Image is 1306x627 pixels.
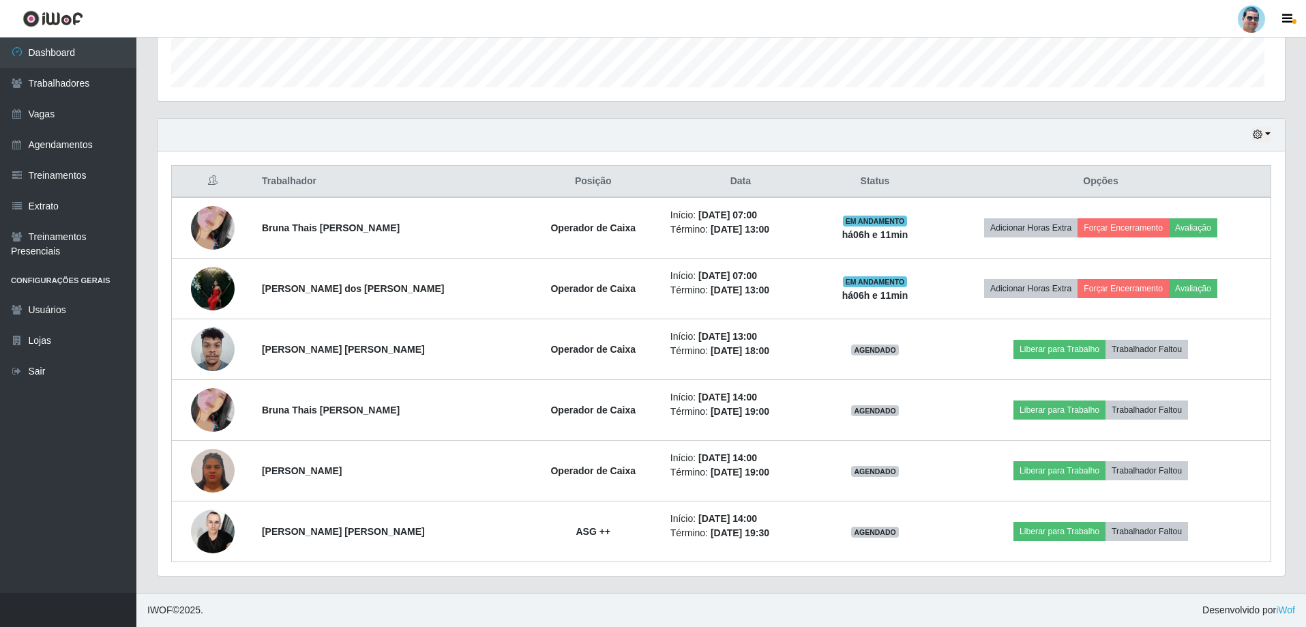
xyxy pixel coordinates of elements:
li: Término: [670,405,811,419]
strong: ASG ++ [576,526,610,537]
span: AGENDADO [851,466,899,477]
span: EM ANDAMENTO [843,216,908,227]
time: [DATE] 14:00 [698,452,757,463]
img: 1751861377201.jpeg [191,320,235,378]
button: Liberar para Trabalho [1013,461,1105,480]
time: [DATE] 18:00 [711,345,769,356]
span: Desenvolvido por [1202,603,1295,617]
span: AGENDADO [851,527,899,538]
time: [DATE] 13:00 [698,331,757,342]
button: Liberar para Trabalho [1013,400,1105,420]
a: iWof [1276,604,1295,615]
img: 1674666029234.jpeg [191,371,235,449]
button: Trabalhador Faltou [1105,522,1188,541]
th: Opções [931,166,1271,198]
strong: Operador de Caixa [550,465,636,476]
button: Avaliação [1169,279,1217,298]
time: [DATE] 14:00 [698,513,757,524]
button: Forçar Encerramento [1078,218,1169,237]
li: Início: [670,512,811,526]
th: Data [662,166,819,198]
time: [DATE] 13:00 [711,285,769,295]
strong: Bruna Thais [PERSON_NAME] [262,405,400,415]
img: 1747925689059.jpeg [191,502,235,560]
li: Início: [670,269,811,283]
li: Início: [670,330,811,344]
img: 1674666029234.jpeg [191,189,235,267]
img: CoreUI Logo [23,10,83,27]
th: Trabalhador [254,166,524,198]
span: AGENDADO [851,405,899,416]
strong: há 06 h e 11 min [842,290,908,301]
time: [DATE] 14:00 [698,392,757,403]
button: Adicionar Horas Extra [984,218,1078,237]
li: Término: [670,222,811,237]
time: [DATE] 19:00 [711,406,769,417]
strong: [PERSON_NAME] [PERSON_NAME] [262,526,425,537]
time: [DATE] 07:00 [698,209,757,220]
strong: [PERSON_NAME] [262,465,342,476]
button: Adicionar Horas Extra [984,279,1078,298]
span: EM ANDAMENTO [843,276,908,287]
strong: Bruna Thais [PERSON_NAME] [262,222,400,233]
li: Término: [670,526,811,540]
button: Liberar para Trabalho [1013,340,1105,359]
img: 1752886707341.jpeg [191,447,235,494]
span: AGENDADO [851,345,899,355]
strong: [PERSON_NAME] [PERSON_NAME] [262,344,425,355]
button: Avaliação [1169,218,1217,237]
span: IWOF [147,604,173,615]
strong: Operador de Caixa [550,405,636,415]
strong: [PERSON_NAME] dos [PERSON_NAME] [262,283,445,294]
strong: Operador de Caixa [550,344,636,355]
span: © 2025 . [147,603,203,617]
strong: Operador de Caixa [550,222,636,233]
strong: Operador de Caixa [550,283,636,294]
time: [DATE] 13:00 [711,224,769,235]
button: Liberar para Trabalho [1013,522,1105,541]
li: Término: [670,344,811,358]
th: Status [819,166,931,198]
button: Trabalhador Faltou [1105,400,1188,420]
time: [DATE] 19:30 [711,527,769,538]
button: Trabalhador Faltou [1105,340,1188,359]
li: Término: [670,465,811,480]
time: [DATE] 19:00 [711,467,769,478]
li: Término: [670,283,811,297]
li: Início: [670,390,811,405]
img: 1751968749933.jpeg [191,259,235,317]
th: Posição [524,166,662,198]
strong: há 06 h e 11 min [842,229,908,240]
time: [DATE] 07:00 [698,270,757,281]
button: Forçar Encerramento [1078,279,1169,298]
li: Início: [670,208,811,222]
button: Trabalhador Faltou [1105,461,1188,480]
li: Início: [670,451,811,465]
